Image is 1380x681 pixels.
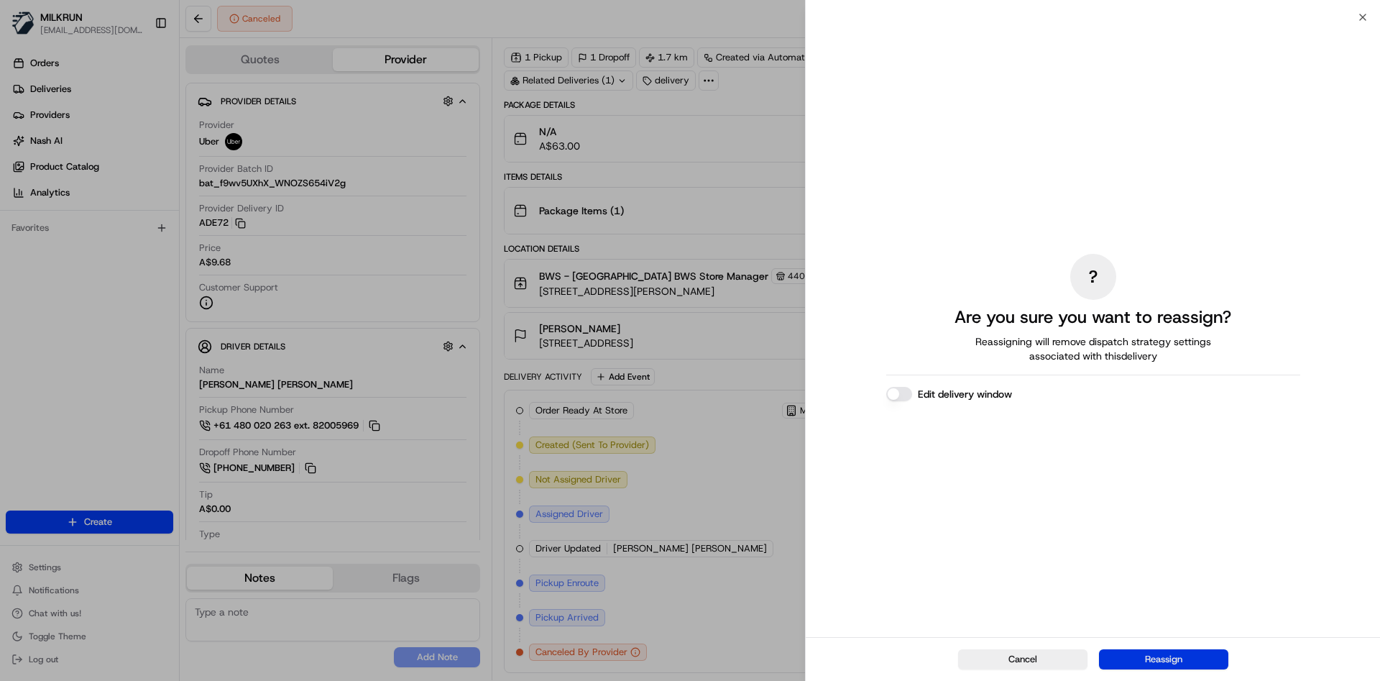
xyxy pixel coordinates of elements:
[958,649,1087,669] button: Cancel
[1099,649,1228,669] button: Reassign
[955,334,1231,363] span: Reassigning will remove dispatch strategy settings associated with this delivery
[1070,254,1116,300] div: ?
[918,387,1012,401] label: Edit delivery window
[954,306,1231,329] h2: Are you sure you want to reassign?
